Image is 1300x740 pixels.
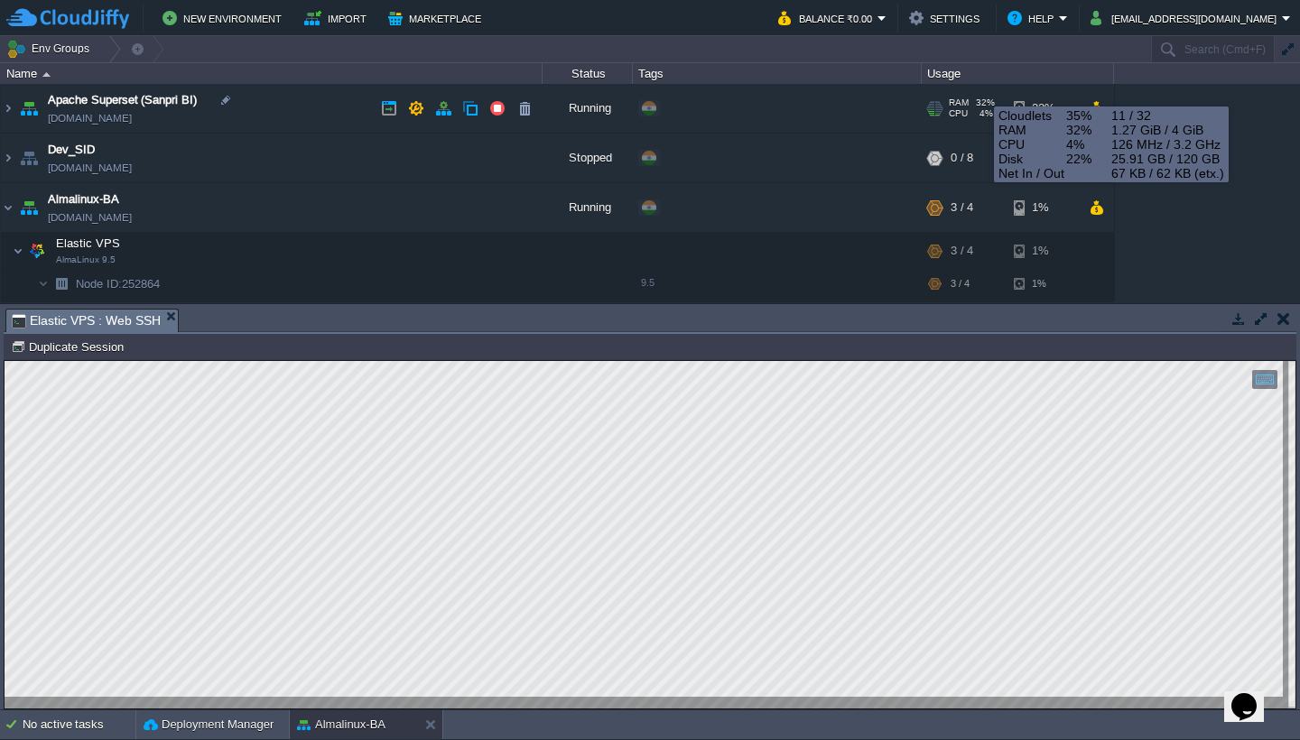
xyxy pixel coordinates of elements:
[48,190,119,208] a: Almalinux-BA
[23,710,135,739] div: No active tasks
[1014,233,1072,269] div: 1%
[1,183,15,232] img: AMDAwAAAACH5BAEAAAAALAAAAAABAAEAAAICRAEAOw==
[998,123,1224,137] div: 1.27 GiB / 4 GiB
[48,91,197,109] a: Apache Superset (Sanpri BI)
[48,109,132,127] a: [DOMAIN_NAME]
[24,233,50,269] img: AMDAwAAAACH5BAEAAAAALAAAAAABAAEAAAICRAEAOw==
[949,108,968,119] span: CPU
[1066,108,1111,123] span: 35%
[74,276,162,291] span: 252864
[975,108,993,119] span: 4%
[923,63,1113,84] div: Usage
[12,310,161,332] span: Elastic VPS : Web SSH
[951,134,973,182] div: 0 / 8
[16,183,42,232] img: AMDAwAAAACH5BAEAAAAALAAAAAABAAEAAAICRAEAOw==
[297,716,385,734] button: Almalinux-BA
[1014,270,1072,298] div: 1%
[951,270,970,298] div: 3 / 4
[951,183,973,232] div: 3 / 4
[951,233,973,269] div: 3 / 4
[388,7,487,29] button: Marketplace
[543,63,632,84] div: Status
[74,276,162,291] a: Node ID:252864
[48,159,132,177] a: [DOMAIN_NAME]
[48,141,95,159] a: Dev_SID
[1066,137,1111,152] span: 4%
[976,97,995,108] span: 32%
[76,277,122,291] span: Node ID:
[998,108,1224,123] div: 11 / 32
[49,299,60,327] img: AMDAwAAAACH5BAEAAAAALAAAAAABAAEAAAICRAEAOw==
[16,84,42,133] img: AMDAwAAAACH5BAEAAAAALAAAAAABAAEAAAICRAEAOw==
[998,152,1066,166] span: Disk
[38,270,49,298] img: AMDAwAAAACH5BAEAAAAALAAAAAABAAEAAAICRAEAOw==
[641,277,655,288] span: 9.5
[543,84,633,133] div: Running
[998,137,1066,152] span: CPU
[634,63,921,84] div: Tags
[42,72,51,77] img: AMDAwAAAACH5BAEAAAAALAAAAAABAAEAAAICRAEAOw==
[909,7,985,29] button: Settings
[998,166,1111,180] span: Net In / Out
[6,36,96,61] button: Env Groups
[1007,7,1059,29] button: Help
[144,716,274,734] button: Deployment Manager
[1,134,15,182] img: AMDAwAAAACH5BAEAAAAALAAAAAABAAEAAAICRAEAOw==
[11,338,129,355] button: Duplicate Session
[54,236,123,251] span: Elastic VPS
[1014,84,1072,133] div: 22%
[49,270,74,298] img: AMDAwAAAACH5BAEAAAAALAAAAAABAAEAAAICRAEAOw==
[1224,668,1282,722] iframe: chat widget
[1,84,15,133] img: AMDAwAAAACH5BAEAAAAALAAAAAABAAEAAAICRAEAOw==
[304,7,372,29] button: Import
[2,63,542,84] div: Name
[1066,152,1111,166] span: 22%
[89,299,185,327] span: [TECHNICAL_ID]
[162,7,287,29] button: New Environment
[998,123,1066,137] span: RAM
[543,134,633,182] div: Stopped
[6,7,129,30] img: CloudJiffy
[1014,183,1072,232] div: 1%
[48,208,132,227] span: [DOMAIN_NAME]
[16,134,42,182] img: AMDAwAAAACH5BAEAAAAALAAAAAABAAEAAAICRAEAOw==
[998,166,1224,180] div: 67 KB / 62 KB (etx.)
[543,183,633,232] div: Running
[778,7,877,29] button: Balance ₹0.00
[54,236,123,250] a: Elastic VPSAlmaLinux 9.5
[998,108,1066,123] span: Cloudlets
[60,299,85,327] img: AMDAwAAAACH5BAEAAAAALAAAAAABAAEAAAICRAEAOw==
[998,137,1224,152] div: 126 MHz / 3.2 GHz
[56,254,116,265] span: AlmaLinux 9.5
[1091,7,1282,29] button: [EMAIL_ADDRESS][DOMAIN_NAME]
[1066,123,1111,137] span: 32%
[13,233,23,269] img: AMDAwAAAACH5BAEAAAAALAAAAAABAAEAAAICRAEAOw==
[998,152,1224,166] div: 25.91 GB / 120 GB
[949,97,969,108] span: RAM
